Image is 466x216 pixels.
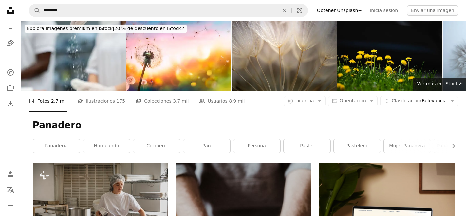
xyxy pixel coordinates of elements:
button: Licencia [284,96,326,106]
a: Fotos [4,21,17,34]
a: Obtener Unsplash+ [313,5,366,16]
button: Buscar en Unsplash [29,4,40,17]
form: Encuentra imágenes en todo el sitio [29,4,308,17]
a: Inicia sesión [366,5,402,16]
img: Bola De Diente De León Con Semillas Voladoras En Pradera Desenfocada Abstracta Al Atardecer - Con... [126,21,231,91]
a: Colecciones [4,81,17,95]
a: Historial de descargas [4,97,17,110]
span: Licencia [295,98,314,103]
span: 8,9 mil [229,98,245,105]
a: cocinero [133,139,180,153]
button: Borrar [277,4,291,17]
img: Dandelion seed background [232,21,337,91]
span: Relevancia [392,98,447,104]
a: horneando [83,139,130,153]
a: pastel [284,139,330,153]
button: desplazar lista a la derecha [447,139,455,153]
a: Mujer panadera [384,139,431,153]
button: Búsqueda visual [292,4,308,17]
span: Ver más en iStock ↗ [417,81,462,86]
a: Explorar [4,66,17,79]
h1: Panadero [33,119,455,131]
a: Ilustraciones 175 [77,91,125,112]
a: Ver más en iStock↗ [413,78,466,91]
a: Iniciar sesión / Registrarse [4,168,17,181]
img: Dientes de león a la luz del sol con contraste de fondo oscuro [337,21,442,91]
a: Explora imágenes premium en iStock|20 % de descuento en iStock↗ [21,21,191,37]
span: Orientación [340,98,366,103]
span: 20 % de descuento en iStock ↗ [27,26,185,31]
span: Explora imágenes premium en iStock | [27,26,114,31]
a: una mujer con camisa blanca y una bandeja de comida [33,205,168,211]
span: 3,7 mil [173,98,189,105]
a: Usuarios 8,9 mil [199,91,245,112]
span: Clasificar por [392,98,422,103]
button: Orientación [328,96,378,106]
a: Colecciones 3,7 mil [136,91,189,112]
button: Clasificar porRelevancia [380,96,458,106]
button: Menú [4,199,17,212]
a: pan [183,139,230,153]
a: panadería [33,139,80,153]
a: persona [233,139,280,153]
a: Ilustraciones [4,37,17,50]
span: 175 [116,98,125,105]
button: Enviar una imagen [407,5,458,16]
a: Pastelero [334,139,381,153]
img: Panadero espolvoreando sal a la masa mientras hornea pan en una panadería industrial [21,21,126,91]
button: Idioma [4,183,17,196]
